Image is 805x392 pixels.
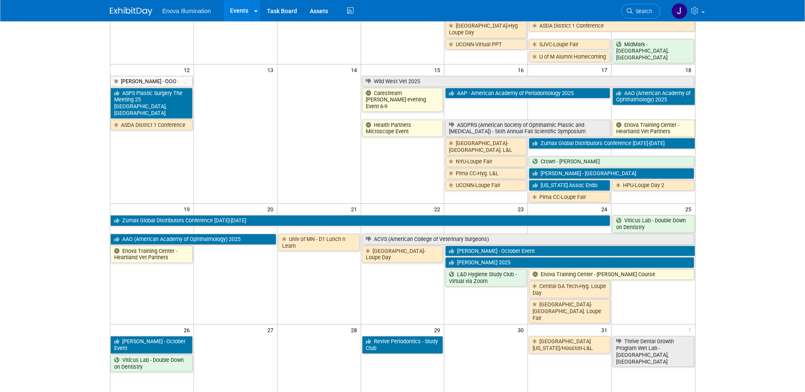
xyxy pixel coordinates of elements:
a: [GEOGRAPHIC_DATA]-Loupe Day [362,246,443,263]
span: 22 [433,204,444,214]
a: Central GA Tech-Hyg. Loupe Day [529,281,610,298]
a: Crown - [PERSON_NAME] [529,156,694,167]
a: Pima CC-Hyg. L&L [445,168,527,179]
img: Janelle Tlusty [671,3,687,19]
a: Zumax Global Distributors Conference [DATE]-[DATE] [529,138,695,149]
span: 28 [350,325,361,335]
a: Thrive Dental Growth Program Wet Lab - [GEOGRAPHIC_DATA], [GEOGRAPHIC_DATA] [612,336,694,367]
span: 21 [350,204,361,214]
span: Enova Illumination [163,8,211,14]
span: 30 [517,325,527,335]
a: Enova Training Center - Heartland Vet Partners [110,246,193,263]
a: AAO (American Academy of Ophthalmology) 2025 [612,88,695,105]
a: MidMark - [GEOGRAPHIC_DATA], [GEOGRAPHIC_DATA] [612,39,694,63]
a: ACVS (American College of Veterinary Surgeons) [362,234,694,245]
span: 24 [600,204,611,214]
a: Pima CC-Loupe Fair [529,192,610,203]
a: Viticus Lab - Double Down on Dentistry [612,215,695,232]
a: [GEOGRAPHIC_DATA]-[GEOGRAPHIC_DATA]. L&L [445,138,527,155]
a: Enova Training Center - [PERSON_NAME] Course [529,269,694,280]
a: Carestream [PERSON_NAME] evening Event 6-9 [362,88,443,112]
a: Zumax Global Distributors Conference [DATE]-[DATE] [110,215,611,226]
span: 15 [433,64,444,75]
img: ExhibitDay [110,7,152,16]
span: 17 [600,64,611,75]
a: AAP - American Academy of Periodontology 2025 [445,88,610,99]
a: [PERSON_NAME] - October Event [110,336,193,353]
span: 18 [684,64,695,75]
a: [US_STATE] Assoc Endo [529,180,610,191]
a: AAO (American Academy of Ophthalmology) 2025 [110,234,276,245]
a: Univ of MN - D1 Lunch n Learn [278,234,360,251]
a: [PERSON_NAME] 2025 [445,257,694,268]
a: Search [621,4,660,19]
a: UCONN-Virtual PPT [445,39,527,50]
span: 14 [350,64,361,75]
a: Enova Training Center - Heartland Vet Partners [612,120,695,137]
span: 23 [517,204,527,214]
a: [PERSON_NAME] - OOO [110,76,193,87]
a: Health Partners Microscope Event [362,120,443,137]
span: 27 [266,325,277,335]
span: 1 [687,325,695,335]
a: Viticus Lab - Double Down on Dentistry [110,355,193,372]
span: 16 [517,64,527,75]
a: ASDA District 1 Conference [529,20,695,31]
span: 29 [433,325,444,335]
a: ASOPRS (American Society of Ophthalmic Plastic and [MEDICAL_DATA]) - 56th Annual Fall Scientific ... [445,120,610,137]
span: 12 [183,64,194,75]
a: [GEOGRAPHIC_DATA]-[GEOGRAPHIC_DATA]. Loupe Fair [529,299,610,323]
span: Search [633,8,652,14]
span: 19 [183,204,194,214]
span: 25 [684,204,695,214]
a: ASPS Plastic Surgery The Meeting 25 [GEOGRAPHIC_DATA], [GEOGRAPHIC_DATA] [110,88,193,119]
span: 26 [183,325,194,335]
a: U of M Alumni Homecoming [529,51,610,62]
a: L&D Hygiene Study Club - Virtual via Zoom [445,269,527,286]
a: [GEOGRAPHIC_DATA]-Hyg Loupe Day [445,20,527,38]
a: [PERSON_NAME] - October Event [445,246,695,257]
a: NYU-Loupe Fair [445,156,527,167]
a: Wild West Vet 2025 [362,76,694,87]
a: [GEOGRAPHIC_DATA][US_STATE]/Houston-L&L [529,336,610,353]
a: [PERSON_NAME] - [GEOGRAPHIC_DATA] [529,168,694,179]
span: 31 [600,325,611,335]
span: 20 [266,204,277,214]
span: 13 [266,64,277,75]
a: Revive Periodontics - Study Club [362,336,443,353]
a: ASDA District 1 Conference [110,120,193,131]
a: HPU-Loupe Day 2 [612,180,694,191]
a: UCONN-Loupe Fair [445,180,527,191]
a: SJVC-Loupe Fair [529,39,610,50]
